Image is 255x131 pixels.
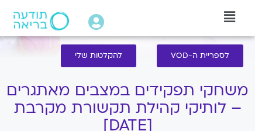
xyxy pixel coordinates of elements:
a: להקלטות שלי [61,44,136,67]
span: להקלטות שלי [75,51,122,60]
img: תודעה בריאה [13,12,69,30]
a: לספריית ה-VOD [157,44,243,67]
span: לספריית ה-VOD [171,51,229,60]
